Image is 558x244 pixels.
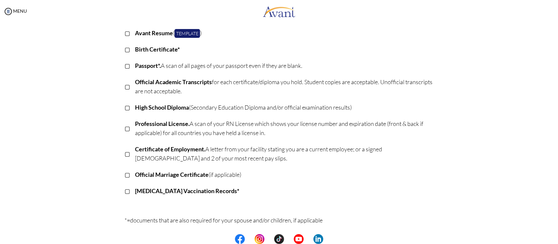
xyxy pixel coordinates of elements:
[125,82,130,91] p: ▢
[135,103,433,112] p: (Secondary Education Diploma and/or official examination results)
[274,234,284,244] img: tt.png
[135,145,205,153] b: Certificate of Employment.
[175,29,200,38] a: Template
[135,119,433,137] p: A scan of your RN License which shows your license number and expiration date (front & back if ap...
[125,170,130,179] p: ▢
[135,61,433,70] p: A scan of all pages of your passport even if they are blank.
[125,45,130,54] p: ▢
[125,61,130,70] p: ▢
[135,170,433,179] p: (if applicable)
[135,145,433,163] p: A letter from your facility stating you are a current employee; or a signed [DEMOGRAPHIC_DATA] an...
[3,7,13,16] img: icon-menu.png
[135,187,239,194] b: [MEDICAL_DATA] Vaccination Records*
[125,186,130,195] p: ▢
[125,149,130,158] p: ▢
[135,29,173,37] b: Avant Resume
[125,28,130,38] p: ▢
[313,234,323,244] img: li.png
[284,234,294,244] img: blank.png
[135,78,212,85] b: Official Academic Transcripts
[135,171,209,178] b: Official Marriage Certificate
[235,234,245,244] img: fb.png
[135,62,161,69] b: Passport*.
[125,124,130,133] p: ▢
[135,46,180,53] b: Birth Certificate*
[135,104,189,111] b: High School Diploma
[294,234,304,244] img: yt.png
[245,234,255,244] img: blank.png
[304,234,313,244] img: blank.png
[135,28,433,38] p: ( )
[263,2,296,21] img: logo.png
[3,8,27,14] a: MENU
[125,216,433,243] p: *=documents that are also required for your spouse and/or children, if applicable
[255,234,264,244] img: in.png
[135,77,433,96] p: for each certificate/diploma you hold. Student copies are acceptable. Unofficial transcripts are ...
[125,103,130,112] p: ▢
[264,234,274,244] img: blank.png
[135,120,190,127] b: Professional License.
